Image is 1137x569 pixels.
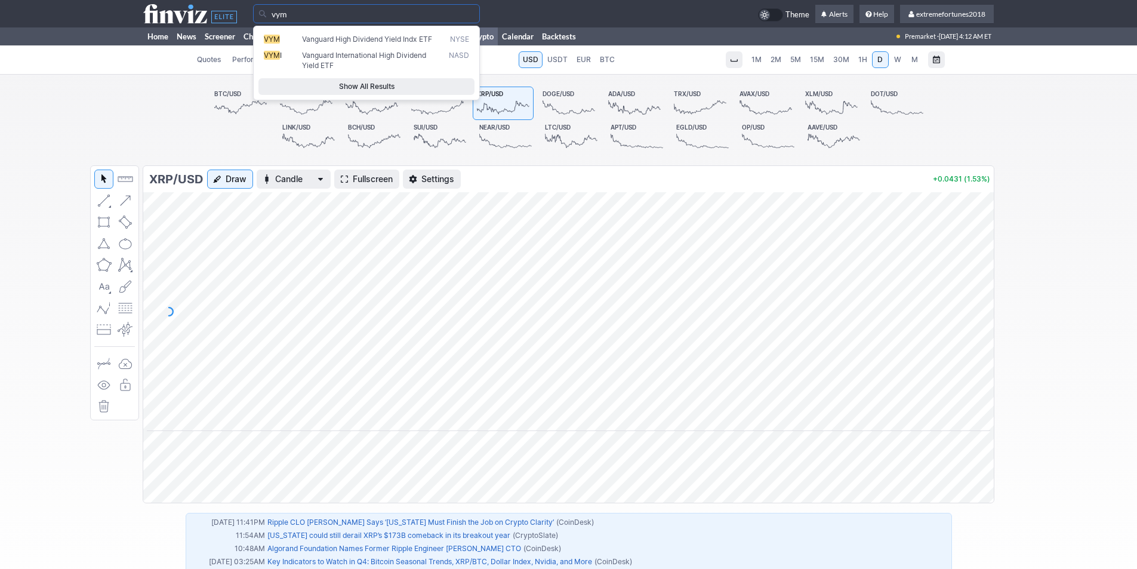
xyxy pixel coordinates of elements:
a: AAVE/USD [803,120,864,153]
span: Performance [232,54,277,66]
a: DOGE/USD [538,87,599,120]
a: APT/USD [606,120,667,153]
a: Ripple CLO [PERSON_NAME] Says ‘[US_STATE] Must Finish the Job on Crypto Clarity’ [267,518,554,527]
a: W [889,51,906,68]
button: XABCD [116,256,135,275]
span: Vanguard International High Dividend Yield ETF [302,51,426,70]
span: EGLD/USD [676,124,707,131]
span: Draw [226,173,246,185]
button: Measure [116,170,135,189]
button: Rotated rectangle [116,213,135,232]
a: USD [519,51,543,68]
span: Candle [275,173,312,185]
div: Search [253,26,480,100]
a: D [872,51,889,68]
span: TRX/USD [674,90,701,97]
span: Show All Results [264,81,469,93]
span: W [894,55,901,64]
td: 10:48AM [189,542,266,555]
button: Drawing mode: Single [94,354,113,373]
span: LINK/USD [282,124,310,131]
span: XLM/USD [805,90,833,97]
span: NASD [449,51,469,70]
a: BTC [596,51,619,68]
a: 1M [747,51,766,68]
span: LTC/USD [545,124,571,131]
a: BNB/USD [407,87,468,120]
a: 1H [854,51,871,68]
a: [US_STATE] could still derail XRP’s $173B comeback in its breakout year [267,531,510,540]
a: Charts [239,27,271,45]
a: Backtests [538,27,580,45]
span: 2M [771,55,781,64]
td: [DATE] 11:41PM [189,516,266,529]
button: Range [928,51,945,68]
button: Fibonacci retracements [116,299,135,318]
button: Settings [403,170,461,189]
button: Brush [116,277,135,296]
button: Polygon [94,256,113,275]
a: Screener [201,27,239,45]
a: Theme [758,8,809,21]
a: 5M [786,51,805,68]
button: Ellipse [116,234,135,253]
span: BTC [600,54,615,66]
button: Text [94,277,113,296]
a: 2M [766,51,785,68]
a: USDT [543,51,572,68]
button: Hide drawings [94,376,113,395]
button: Remove all drawings [94,397,113,416]
button: Lock drawings [116,376,135,395]
a: LTC/USD [541,120,602,153]
span: USD [523,54,538,66]
span: 1M [751,55,762,64]
input: Search [253,4,480,23]
span: Quotes [197,54,221,66]
span: (CoinDesk) [556,516,594,528]
a: Fullscreen [334,170,399,189]
a: Crypto [466,27,498,45]
span: DOT/USD [871,90,898,97]
button: Chart Type [257,170,331,189]
a: Algorand Foundation Names Former Ripple Engineer [PERSON_NAME] CTO [267,544,521,553]
span: 1H [858,55,867,64]
span: extremefortunes2018 [916,10,985,19]
button: Line [94,191,113,210]
a: SOL/USD [341,87,402,120]
span: BCH/USD [348,124,375,131]
button: Draw [207,170,253,189]
a: Show All Results [258,78,474,95]
button: Interval [726,51,742,68]
a: XLM/USD [801,87,862,120]
a: DOT/USD [867,87,928,120]
span: EUR [577,54,591,66]
span: Theme [785,8,809,21]
a: LINK/USD [278,120,339,153]
span: XRP/USD [477,90,503,97]
span: SUI/USD [414,124,437,131]
td: [DATE] 03:25AM [189,555,266,568]
span: VYM [264,51,280,60]
span: 5M [790,55,801,64]
a: Calendar [498,27,538,45]
a: XRP/USD [473,87,534,120]
span: ADA/USD [608,90,635,97]
span: BTC/USD [214,90,241,97]
span: (CoinDesk) [523,543,561,555]
button: Arrow [116,191,135,210]
td: 11:54AM [189,529,266,542]
a: Alerts [815,5,853,24]
span: [DATE] 4:12 AM ET [939,27,991,45]
a: OP/USD [738,120,799,153]
h3: XRP/USD [149,171,204,187]
button: Drawings autosave: Off [116,354,135,373]
a: M [907,51,923,68]
span: 15M [810,55,824,64]
a: 30M [829,51,853,68]
a: SUI/USD [409,120,470,153]
p: +0.0431 (1.53%) [933,176,990,183]
span: Settings [421,173,454,185]
span: USDT [547,54,568,66]
a: BCH/USD [344,120,405,153]
span: I [280,51,282,60]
